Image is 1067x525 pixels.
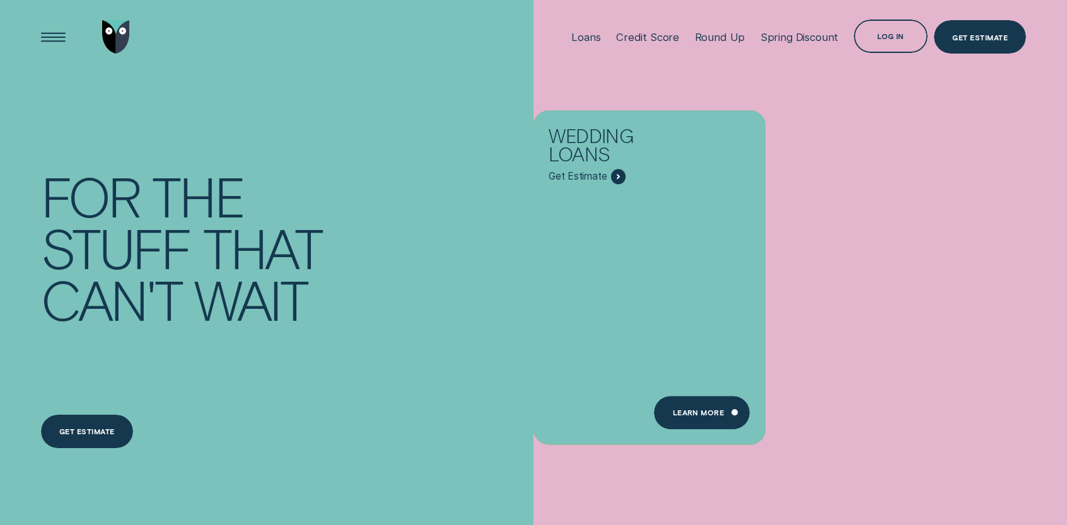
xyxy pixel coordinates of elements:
[854,20,928,53] button: Log in
[549,170,607,183] span: Get Estimate
[934,20,1026,54] a: Get Estimate
[761,31,839,43] div: Spring Discount
[616,31,679,43] div: Credit Score
[695,31,745,43] div: Round Up
[102,20,130,54] img: Wisr
[41,415,133,448] a: Get estimate
[41,170,322,325] h4: For the stuff that can't wait
[571,31,600,43] div: Loans
[37,20,70,54] button: Open Menu
[549,126,697,169] div: Wedding Loans
[654,396,750,429] a: Learn more
[533,111,766,436] a: Wedding Loans - Learn more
